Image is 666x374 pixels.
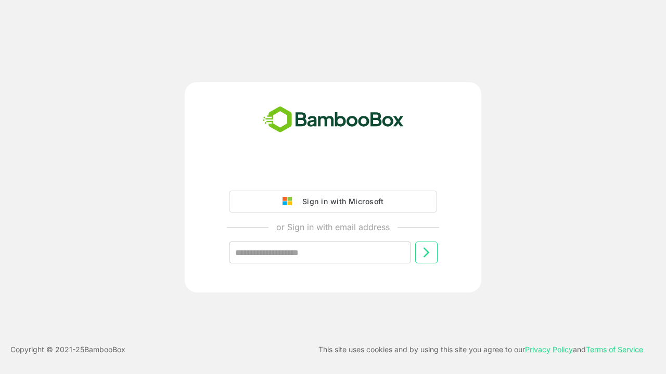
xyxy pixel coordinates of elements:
a: Terms of Service [586,345,643,354]
a: Privacy Policy [525,345,573,354]
p: or Sign in with email address [276,221,390,233]
button: Sign in with Microsoft [229,191,437,212]
img: google [283,197,297,206]
p: Copyright © 2021- 25 BambooBox [10,343,125,356]
div: Sign in with Microsoft [297,195,383,208]
img: bamboobox [257,103,409,137]
p: This site uses cookies and by using this site you agree to our and [318,343,643,356]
